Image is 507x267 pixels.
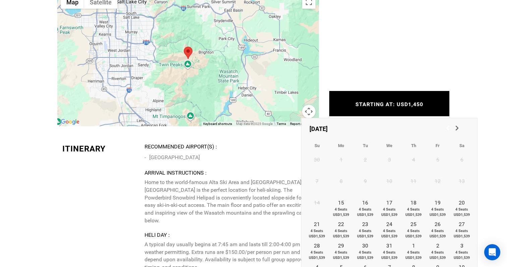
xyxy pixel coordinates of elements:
div: Itinerary [62,143,139,154]
span: 4 Seats USD1,539 [353,228,377,239]
a: 24 SeatsUSD1,539 [426,239,450,261]
span: 4 Seats USD1,539 [305,228,329,239]
span: 4 Seats USD1,539 [450,207,474,217]
span: 4 Seats USD1,539 [329,250,353,260]
a: Open this area in Google Maps (opens a new window) [59,118,81,126]
a: 234 SeatsUSD1,539 [353,218,377,239]
div: Arrival Instructions : [145,169,314,177]
th: Monday [329,138,353,153]
a: 224 SeatsUSD1,539 [329,218,353,239]
a: 164 SeatsUSD1,539 [353,196,377,218]
a: 244 SeatsUSD1,539 [377,218,401,239]
img: Google [59,118,81,126]
th: Thursday [401,138,426,153]
a: Terms (opens in new tab) [277,122,286,126]
li: [GEOGRAPHIC_DATA] [145,152,314,163]
th: Friday [426,138,450,153]
a: 194 SeatsUSD1,539 [426,196,450,218]
span: 4 Seats USD1,539 [450,250,474,260]
a: 294 SeatsUSD1,539 [329,239,353,261]
span: 4 Seats USD1,539 [450,228,474,239]
span: 4 Seats USD1,539 [353,250,377,260]
div: Open Intercom Messenger [484,244,500,260]
span: 4 Seats USD1,539 [401,228,426,239]
span: 4 Seats USD1,539 [377,250,401,260]
a: 34 SeatsUSD1,539 [450,239,474,261]
a: 214 SeatsUSD1,539 [305,218,329,239]
a: 154 SeatsUSD1,539 [329,196,353,218]
div: Recommended Airport(s) : [145,143,314,151]
a: 14 SeatsUSD1,539 [401,239,426,261]
th: Wednesday [377,138,401,153]
a: 284 SeatsUSD1,539 [305,239,329,261]
a: Previous [442,123,454,134]
th: Sunday [305,138,329,153]
a: 304 SeatsUSD1,539 [353,239,377,261]
div: Heli Day : [145,231,314,239]
button: Map camera controls [302,105,316,118]
a: 254 SeatsUSD1,539 [401,218,426,239]
span: 4 Seats USD1,539 [353,207,377,217]
a: Report a map error [290,122,317,126]
span: 4 Seats USD1,539 [426,228,450,239]
p: Home to the world-famous Alta Ski Area and [GEOGRAPHIC_DATA], [GEOGRAPHIC_DATA] is the perfect lo... [145,179,314,225]
a: 314 SeatsUSD1,539 [377,239,401,261]
button: Keyboard shortcuts [203,122,232,126]
a: 184 SeatsUSD1,539 [401,196,426,218]
th: Tuesday [353,138,377,153]
span: STARTING AT: USD1,450 [355,101,423,107]
span: 4 Seats USD1,539 [377,228,401,239]
a: 274 SeatsUSD1,539 [450,218,474,239]
span: 4 Seats USD1,539 [426,250,450,260]
span: 4 Seats USD1,539 [401,250,426,260]
th: Saturday [450,138,474,153]
span: 4 Seats USD1,539 [401,207,426,217]
span: 4 Seats USD1,539 [305,250,329,260]
span: Map data ©2025 Google [236,122,273,126]
a: 264 SeatsUSD1,539 [426,218,450,239]
span: 4 Seats USD1,539 [377,207,401,217]
span: 4 Seats USD1,539 [329,228,353,239]
a: 174 SeatsUSD1,539 [377,196,401,218]
span: 4 Seats USD1,539 [329,207,353,217]
a: Next [452,123,463,134]
a: 204 SeatsUSD1,539 [450,196,474,218]
span: 4 Seats USD1,539 [426,207,450,217]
